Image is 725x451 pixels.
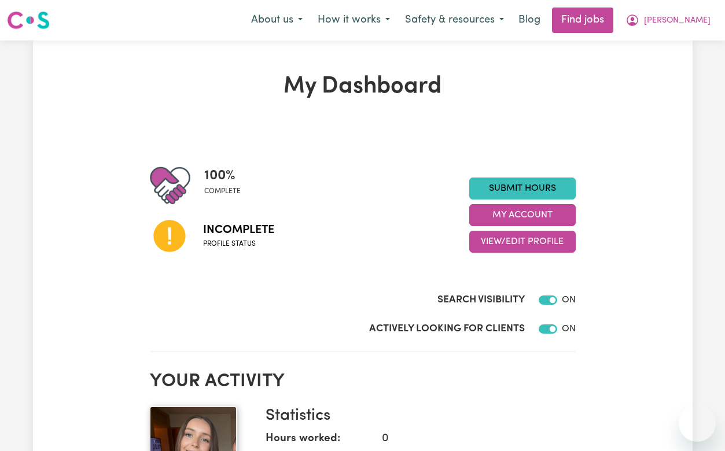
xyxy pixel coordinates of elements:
div: Profile completeness: 100% [204,165,250,206]
a: Submit Hours [469,178,576,199]
img: Careseekers logo [7,10,50,31]
h3: Statistics [266,406,566,426]
span: complete [204,186,241,197]
button: My Account [469,204,576,226]
dd: 0 [373,431,566,448]
h1: My Dashboard [150,73,576,101]
label: Actively Looking for Clients [369,321,525,337]
h2: Your activity [150,371,576,393]
button: My Account [618,8,718,32]
span: 100 % [204,165,241,186]
span: ON [562,295,576,305]
span: Profile status [203,239,274,249]
button: View/Edit Profile [469,231,576,253]
span: [PERSON_NAME] [644,14,711,27]
label: Search Visibility [437,293,525,308]
span: ON [562,324,576,334]
a: Careseekers logo [7,7,50,34]
span: Incomplete [203,221,274,239]
a: Blog [511,8,547,33]
button: About us [244,8,310,32]
iframe: Button to launch messaging window [679,405,716,442]
a: Find jobs [552,8,613,33]
button: How it works [310,8,398,32]
button: Safety & resources [398,8,511,32]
